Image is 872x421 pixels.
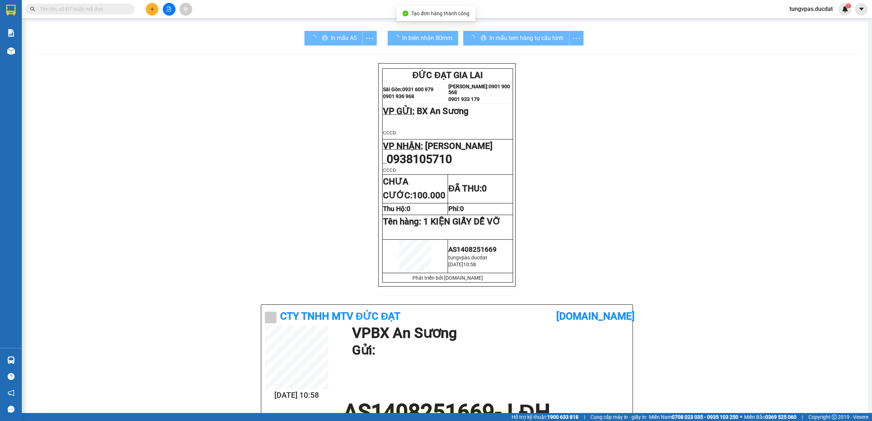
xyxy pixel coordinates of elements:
span: CCCD: [383,130,397,135]
span: VP GỬI: [383,106,415,116]
span: In biên nhận 80mm [402,33,452,42]
span: 0 [407,205,411,213]
strong: [PERSON_NAME]: [448,84,489,89]
span: ⚪️ [740,416,742,418]
strong: 1900 633 818 [547,414,578,420]
span: search [30,7,35,12]
span: file-add [166,7,171,12]
span: 0 [460,205,464,213]
span: BX An Sương [417,106,469,116]
strong: 0901 936 968 [383,93,414,99]
span: question-circle [8,373,15,380]
span: VP NHẬN: [383,141,423,151]
strong: ĐÃ THU: [448,183,487,194]
h2: [DATE] 10:58 [265,389,328,401]
span: [DATE] [448,262,463,267]
strong: 0901 933 179 [448,96,480,102]
h1: VP BX An Sương [352,326,625,340]
span: tungvpas.ducdat [448,255,487,260]
span: message [8,406,15,413]
span: 0938105710 [387,152,452,166]
img: logo-vxr [6,5,16,16]
button: file-add [163,3,175,16]
strong: 0369 525 060 [765,414,796,420]
img: warehouse-icon [7,47,15,55]
span: 0 [482,183,487,194]
span: copyright [832,414,837,420]
img: icon-new-feature [842,6,848,12]
span: loading [393,35,402,41]
span: CCCD: [383,167,397,173]
strong: CHƯA CƯỚC: [383,177,445,201]
strong: Sài Gòn: [383,86,402,92]
span: Miền Nam [649,413,738,421]
span: Cung cấp máy in - giấy in: [590,413,647,421]
strong: 0931 600 979 [402,86,433,92]
li: CTy TNHH MTV ĐỨC ĐẠT [4,4,105,31]
h1: Gửi: [352,340,625,360]
button: caret-down [855,3,868,16]
span: 1 [847,3,849,8]
span: aim [183,7,188,12]
span: | [584,413,585,421]
span: | [802,413,803,421]
span: Hỗ trợ kỹ thuật: [512,413,578,421]
span: Tạo đơn hàng thành công [411,11,469,16]
span: plus [150,7,155,12]
strong: Phí: [448,205,464,213]
li: VP BX An Sương [4,39,50,47]
button: In biên nhận 80mm [388,31,458,45]
button: plus [146,3,158,16]
strong: Thu Hộ: [383,205,411,213]
span: Miền Bắc [744,413,796,421]
img: solution-icon [7,29,15,37]
span: ĐỨC ĐẠT GIA LAI [412,70,483,80]
span: 100.000 [412,190,445,201]
li: VP [PERSON_NAME] [50,39,97,47]
span: [PERSON_NAME] [425,141,493,151]
sup: 1 [846,3,851,8]
b: CTy TNHH MTV ĐỨC ĐẠT [280,310,400,322]
button: aim [179,3,192,16]
span: 1 KIỆN GIẤY DỄ VỠ [423,216,501,227]
input: Tìm tên, số ĐT hoặc mã đơn [40,5,126,13]
span: check-circle [403,11,408,16]
span: caret-down [858,6,865,12]
strong: 0708 023 035 - 0935 103 250 [672,414,738,420]
span: Tên hàng: [383,216,501,227]
b: [DOMAIN_NAME] [556,310,635,322]
strong: 0901 900 568 [448,84,510,95]
span: AS1408251669 [448,246,497,254]
span: 10:58 [463,262,476,267]
span: tungvpas.ducdat [784,4,839,13]
td: Phát triển bởi [DOMAIN_NAME] [383,273,513,283]
span: environment [50,49,55,54]
img: warehouse-icon [7,356,15,364]
span: notification [8,389,15,396]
